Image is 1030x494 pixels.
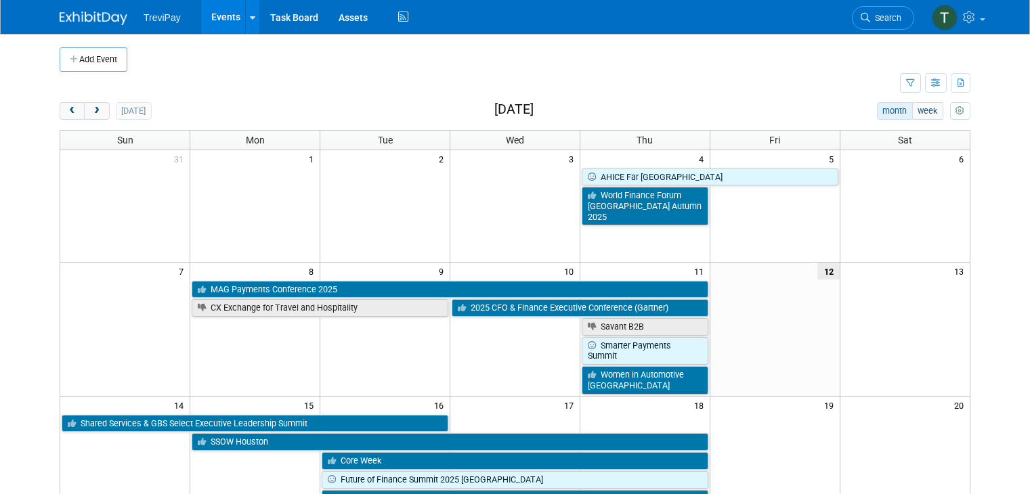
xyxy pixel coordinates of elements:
[303,397,320,413] span: 15
[322,471,708,489] a: Future of Finance Summit 2025 [GEOGRAPHIC_DATA]
[192,299,448,317] a: CX Exchange for Travel and Hospitality
[817,263,840,279] span: 12
[637,135,653,145] span: Thu
[60,12,127,25] img: ExhibitDay
[769,135,780,145] span: Fri
[950,102,970,120] button: myCustomButton
[378,135,393,145] span: Tue
[582,187,708,225] a: World Finance Forum [GEOGRAPHIC_DATA] Autumn 2025
[582,337,708,365] a: Smarter Payments Summit
[956,107,964,116] i: Personalize Calendar
[693,397,710,413] span: 18
[144,12,181,23] span: TreviPay
[563,263,580,279] span: 10
[437,150,450,167] span: 2
[870,13,901,23] span: Search
[62,415,448,432] a: Shared Services & GBS Select Executive Leadership Summit
[307,150,320,167] span: 1
[582,318,708,336] a: Savant B2B
[912,102,943,120] button: week
[60,47,127,72] button: Add Event
[953,263,970,279] span: 13
[173,150,190,167] span: 31
[582,169,838,186] a: AHICE Far [GEOGRAPHIC_DATA]
[322,452,708,470] a: Core Week
[932,5,958,30] img: Tara DePaepe
[563,397,580,413] span: 17
[116,102,152,120] button: [DATE]
[307,263,320,279] span: 8
[567,150,580,167] span: 3
[506,135,524,145] span: Wed
[828,150,840,167] span: 5
[452,299,708,317] a: 2025 CFO & Finance Executive Conference (Gartner)
[823,397,840,413] span: 19
[192,281,708,298] a: MAG Payments Conference 2025
[173,397,190,413] span: 14
[852,6,914,30] a: Search
[958,150,970,167] span: 6
[84,102,109,120] button: next
[433,397,450,413] span: 16
[177,263,190,279] span: 7
[437,263,450,279] span: 9
[877,102,913,120] button: month
[192,433,708,451] a: SSOW Houston
[698,150,710,167] span: 4
[60,102,85,120] button: prev
[953,397,970,413] span: 20
[246,135,265,145] span: Mon
[693,263,710,279] span: 11
[898,135,912,145] span: Sat
[582,366,708,394] a: Women in Automotive [GEOGRAPHIC_DATA]
[117,135,133,145] span: Sun
[494,102,534,117] h2: [DATE]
